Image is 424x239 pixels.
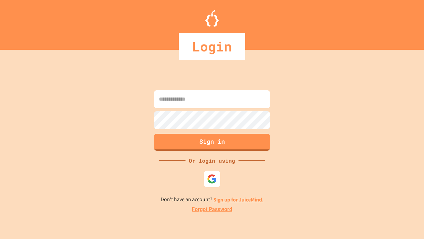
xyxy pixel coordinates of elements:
[179,33,245,60] div: Login
[205,10,219,27] img: Logo.svg
[154,134,270,151] button: Sign in
[185,157,238,165] div: Or login using
[207,174,217,184] img: google-icon.svg
[161,196,264,204] p: Don't have an account?
[192,205,232,213] a: Forgot Password
[213,196,264,203] a: Sign up for JuiceMind.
